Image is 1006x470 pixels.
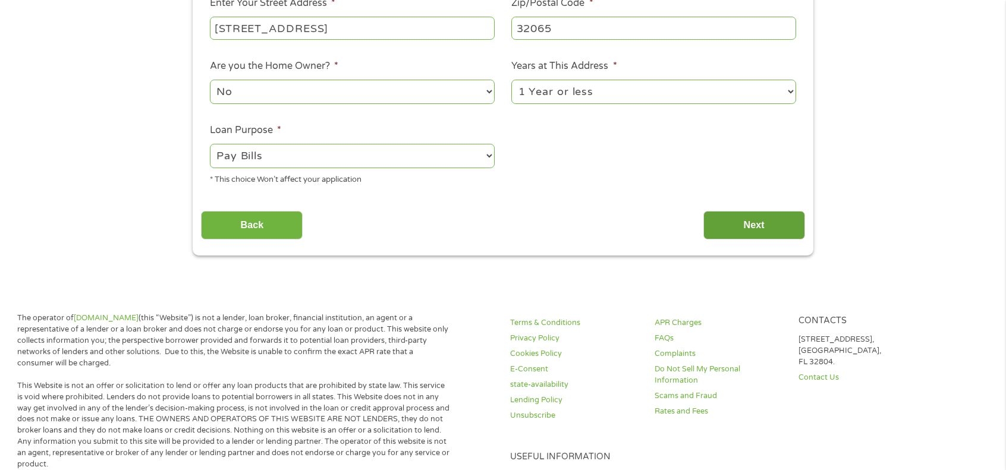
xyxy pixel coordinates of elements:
h4: Contacts [798,316,928,327]
a: E-Consent [510,364,640,375]
h4: Useful Information [510,452,928,463]
a: APR Charges [655,317,784,329]
p: The operator of (this “Website”) is not a lender, loan broker, financial institution, an agent or... [17,313,449,368]
input: Back [201,211,303,240]
a: Do Not Sell My Personal Information [655,364,784,386]
label: Are you the Home Owner? [210,60,338,72]
label: Years at This Address [511,60,617,72]
a: FAQs [655,333,784,344]
a: Complaints [655,348,784,359]
a: Contact Us [798,372,928,383]
a: Terms & Conditions [510,317,640,329]
a: Lending Policy [510,395,640,406]
label: Loan Purpose [210,124,281,137]
a: state-availability [510,379,640,390]
a: Rates and Fees [655,406,784,417]
input: 1 Main Street [210,17,495,39]
a: Scams and Fraud [655,390,784,402]
a: Privacy Policy [510,333,640,344]
div: * This choice Won’t affect your application [210,170,495,186]
a: Cookies Policy [510,348,640,359]
p: This Website is not an offer or solicitation to lend or offer any loan products that are prohibit... [17,380,449,470]
input: Next [703,211,805,240]
a: [DOMAIN_NAME] [74,313,139,323]
p: [STREET_ADDRESS], [GEOGRAPHIC_DATA], FL 32804. [798,334,928,368]
a: Unsubscribe [510,410,640,421]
